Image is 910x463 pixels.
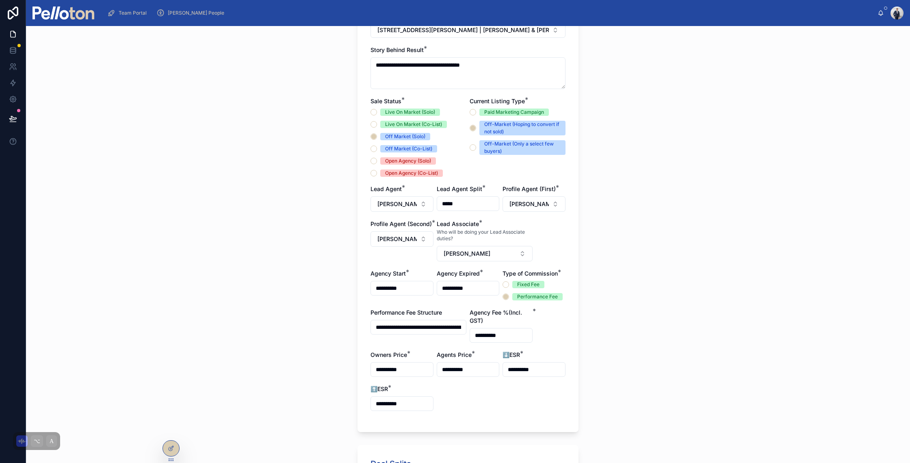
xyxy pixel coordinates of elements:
span: ⬇️ESR [503,351,520,358]
span: Agents Price [437,351,472,358]
div: Open Agency (Co-List) [385,170,438,177]
span: Lead Agent Split [437,185,482,192]
div: Live On Market (Co-List) [385,121,442,128]
a: Team Portal [105,6,152,20]
div: Paid Marketing Campaign [484,109,544,116]
span: Performance Fee Structure [370,309,442,316]
span: Profile Agent (First) [503,185,556,192]
div: Open Agency (Solo) [385,157,431,165]
div: Off Market (Solo) [385,133,425,140]
span: [PERSON_NAME] People [168,10,224,16]
span: Agency Expired [437,270,480,277]
span: Profile Agent (Second) [370,220,432,227]
span: [PERSON_NAME] [377,235,417,243]
span: Lead Associate [437,220,479,227]
span: Lead Agent [370,185,402,192]
span: Agency Start [370,270,406,277]
div: Off-Market (Hoping to convert if not sold) [484,121,561,135]
span: Owners Price [370,351,407,358]
div: scrollable content [101,4,877,22]
div: Live On Market (Solo) [385,109,435,116]
div: Off-Market (Only a select few buyers) [484,140,561,155]
span: Sale Status [370,98,401,104]
span: Type of Commission [503,270,558,277]
span: Agency Fee %(Incl. GST) [470,309,522,324]
button: Select Button [503,196,565,212]
a: [PERSON_NAME] People [154,6,230,20]
span: [PERSON_NAME] [444,250,490,258]
div: Performance Fee [517,293,558,300]
div: Fixed Fee [517,281,539,288]
span: Story Behind Result [370,46,424,53]
span: Team Portal [119,10,147,16]
span: [PERSON_NAME] [509,200,549,208]
img: App logo [32,7,94,20]
span: ⬆️ESR [370,385,388,392]
button: Select Button [437,246,533,261]
button: Select Button [370,231,433,247]
div: Off Market (Co-List) [385,145,432,152]
span: Current Listing Type [470,98,525,104]
span: Who will be doing your Lead Associate duties? [437,229,533,242]
span: [PERSON_NAME] [377,200,417,208]
button: Select Button [370,22,565,38]
span: [STREET_ADDRESS][PERSON_NAME] | [PERSON_NAME] & [PERSON_NAME] [PHONE_NUMBER] ⭕️ [377,26,549,34]
button: Select Button [370,196,433,212]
